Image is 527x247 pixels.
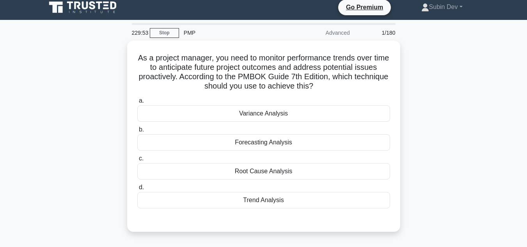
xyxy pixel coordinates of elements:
h5: As a project manager, you need to monitor performance trends over time to anticipate future proje... [137,53,391,91]
div: 1/180 [355,25,400,41]
div: 229:53 [127,25,150,41]
div: Variance Analysis [137,105,390,122]
div: PMP [179,25,286,41]
a: Go Premium [341,2,388,12]
a: Stop [150,28,179,38]
div: Forecasting Analysis [137,134,390,151]
span: d. [139,184,144,190]
span: c. [139,155,144,162]
span: a. [139,97,144,104]
div: Root Cause Analysis [137,163,390,179]
div: Trend Analysis [137,192,390,208]
div: Advanced [286,25,355,41]
span: b. [139,126,144,133]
